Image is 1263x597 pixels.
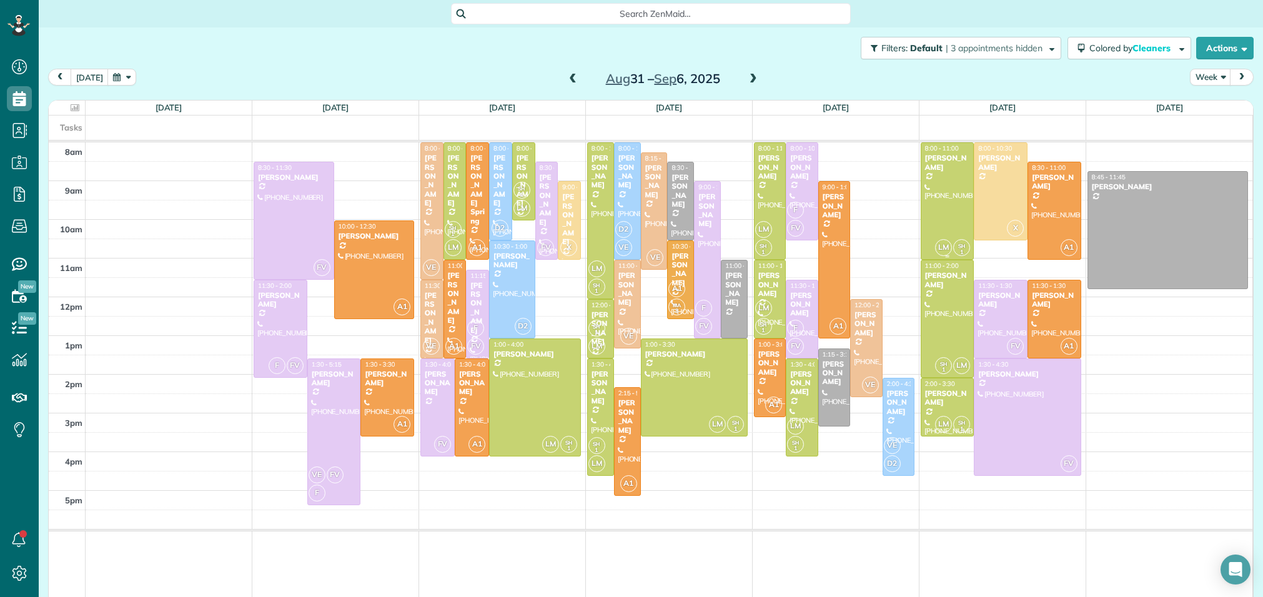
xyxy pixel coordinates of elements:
[560,239,577,256] span: X
[518,185,525,192] span: SH
[673,302,681,308] span: MA
[65,147,82,157] span: 8am
[695,300,712,317] span: F
[459,360,489,368] span: 1:30 - 4:00
[467,320,484,337] span: F
[65,495,82,505] span: 5pm
[924,271,971,289] div: [PERSON_NAME]
[424,154,440,207] div: [PERSON_NAME]
[925,380,955,388] span: 2:00 - 3:30
[645,350,745,358] div: [PERSON_NAME]
[822,192,846,219] div: [PERSON_NAME]
[561,443,577,455] small: 1
[645,164,664,200] div: [PERSON_NAME]
[592,301,625,309] span: 12:00 - 1:30
[618,262,652,270] span: 11:00 - 1:15
[539,173,555,227] div: [PERSON_NAME]
[758,144,792,152] span: 8:00 - 11:00
[1007,338,1024,355] span: FV
[1061,455,1077,472] span: FV
[364,370,410,388] div: [PERSON_NAME]
[423,338,440,355] span: VE
[339,222,376,230] span: 10:00 - 12:30
[269,357,285,374] span: F
[311,370,357,388] div: [PERSON_NAME]
[924,154,971,172] div: [PERSON_NAME]
[470,272,504,280] span: 11:15 - 1:30
[448,262,482,270] span: 11:00 - 1:30
[591,310,610,347] div: [PERSON_NAME]
[591,154,610,190] div: [PERSON_NAME]
[709,416,726,433] span: LM
[615,221,632,238] span: D2
[822,360,846,387] div: [PERSON_NAME]
[156,102,182,112] a: [DATE]
[755,300,772,317] span: LM
[925,144,959,152] span: 8:00 - 11:00
[515,318,532,335] span: D2
[881,42,908,54] span: Filters:
[732,419,740,426] span: SH
[790,282,824,290] span: 11:30 - 1:30
[517,144,550,152] span: 8:00 - 10:00
[725,271,744,307] div: [PERSON_NAME]
[925,262,959,270] span: 11:00 - 2:00
[542,436,559,453] span: LM
[946,42,1043,54] span: | 3 appointments hidden
[258,282,292,290] span: 11:30 - 2:00
[978,154,1024,172] div: [PERSON_NAME]
[671,164,705,172] span: 8:30 - 10:30
[516,154,532,207] div: [PERSON_NAME]
[1190,69,1231,86] button: Week
[978,144,1012,152] span: 8:00 - 10:30
[589,327,605,338] small: 1
[312,360,342,368] span: 1:30 - 5:15
[1032,282,1066,290] span: 11:30 - 1:30
[823,350,853,358] span: 1:15 - 3:15
[645,340,675,348] span: 1:00 - 3:30
[854,37,1061,59] a: Filters: Default | 3 appointments hidden
[760,321,767,328] span: SH
[513,200,530,217] span: LM
[493,154,508,207] div: [PERSON_NAME]
[978,291,1024,309] div: [PERSON_NAME]
[447,154,463,207] div: [PERSON_NAME]
[1061,338,1077,355] span: A1
[765,397,782,413] span: A1
[65,379,82,389] span: 2pm
[1132,42,1172,54] span: Cleaners
[65,456,82,466] span: 4pm
[588,260,605,277] span: LM
[562,183,596,191] span: 9:00 - 11:00
[1091,182,1245,191] div: [PERSON_NAME]
[936,364,951,376] small: 1
[788,443,803,455] small: 1
[935,239,952,256] span: LM
[886,389,911,416] div: [PERSON_NAME]
[615,239,632,256] span: VE
[935,416,952,433] span: LM
[790,291,814,318] div: [PERSON_NAME]
[787,220,804,237] span: FV
[1221,555,1251,585] div: Open Intercom Messenger
[790,370,814,397] div: [PERSON_NAME]
[309,485,325,501] span: F
[445,229,461,240] small: 1
[593,282,600,289] span: SH
[65,185,82,195] span: 9am
[468,239,485,256] span: A1
[884,455,901,472] span: D2
[60,224,82,234] span: 10am
[65,340,82,350] span: 1pm
[698,192,717,229] div: [PERSON_NAME]
[470,281,485,335] div: [PERSON_NAME]
[322,102,349,112] a: [DATE]
[669,305,685,317] small: 3
[394,416,410,433] span: A1
[671,173,690,209] div: [PERSON_NAME]
[656,102,683,112] a: [DATE]
[492,220,508,237] span: D2
[257,173,330,182] div: [PERSON_NAME]
[434,436,451,453] span: FV
[470,154,485,225] div: [PERSON_NAME] Spring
